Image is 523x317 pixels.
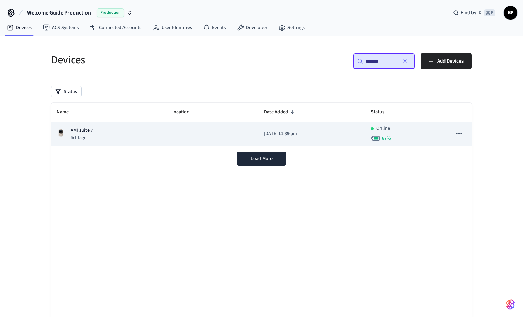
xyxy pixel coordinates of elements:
span: Welcome Guide Production [27,9,91,17]
button: BP [504,6,517,20]
a: Developer [231,21,273,34]
span: - [171,130,173,138]
button: Status [51,86,81,97]
a: Connected Accounts [84,21,147,34]
span: Find by ID [461,9,482,16]
img: Schlage Sense Smart Deadbolt with Camelot Trim, Front [57,129,65,137]
table: sticky table [51,103,472,146]
span: Add Devices [437,57,464,66]
p: Schlage [71,134,93,141]
p: Online [376,125,390,132]
h5: Devices [51,53,257,67]
a: Events [198,21,231,34]
span: BP [504,7,517,19]
button: Add Devices [421,53,472,69]
div: Find by ID⌘ K [448,7,501,19]
span: Name [57,107,78,118]
a: ACS Systems [37,21,84,34]
span: ⌘ K [484,9,495,16]
a: Devices [1,21,37,34]
span: Status [371,107,393,118]
span: Location [171,107,199,118]
p: [DATE] 11:39 am [264,130,360,138]
a: Settings [273,21,310,34]
span: 87 % [382,135,391,142]
img: SeamLogoGradient.69752ec5.svg [506,299,515,310]
p: AMI suite 7 [71,127,93,134]
button: Load More [237,152,286,166]
span: Production [97,8,124,17]
a: User Identities [147,21,198,34]
span: Date Added [264,107,297,118]
span: Load More [251,155,273,162]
